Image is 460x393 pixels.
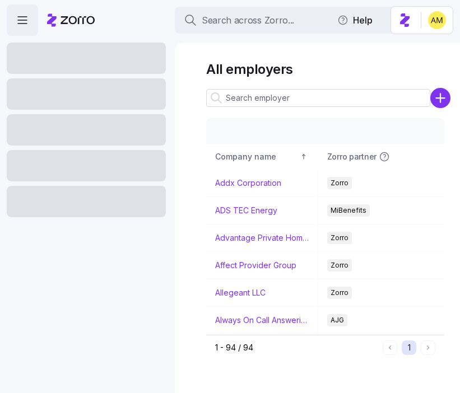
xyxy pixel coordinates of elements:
[331,232,349,244] span: Zorro
[383,340,397,355] button: Previous page
[337,13,373,27] span: Help
[331,287,349,299] span: Zorro
[328,9,382,31] button: Help
[175,7,399,34] button: Search across Zorro...
[331,177,349,189] span: Zorro
[430,88,450,108] svg: add icon
[206,144,318,170] th: Company nameSorted ascending
[206,60,444,78] h1: All employers
[206,89,430,107] input: Search employer
[215,315,309,326] a: Always On Call Answering Service
[215,342,378,353] div: 1 - 94 / 94
[331,204,366,217] span: MiBenefits
[215,177,281,189] a: Addx Corporation
[402,340,416,355] button: 1
[428,11,446,29] img: dfaaf2f2725e97d5ef9e82b99e83f4d7
[327,151,377,162] span: Zorro partner
[215,260,296,271] a: Affect Provider Group
[215,151,298,163] div: Company name
[202,13,294,27] span: Search across Zorro...
[215,232,309,244] a: Advantage Private Home Care
[215,205,277,216] a: ADS TEC Energy
[421,340,435,355] button: Next page
[331,259,349,272] span: Zorro
[300,153,308,161] div: Sorted ascending
[331,314,344,326] span: AJG
[215,287,266,298] a: Allegeant LLC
